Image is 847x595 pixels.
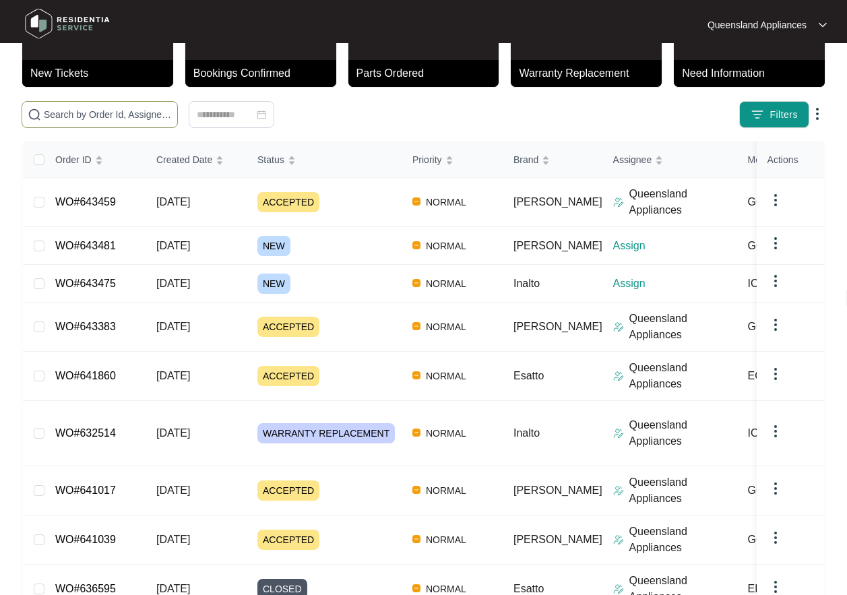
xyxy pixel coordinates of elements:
a: WO#641860 [55,370,116,381]
span: [DATE] [156,534,190,545]
span: ACCEPTED [257,366,319,386]
span: NORMAL [420,238,472,254]
p: Queensland Appliances [629,474,737,507]
span: [DATE] [156,484,190,496]
p: Queensland Appliances [708,18,807,32]
span: [DATE] [156,583,190,594]
img: Assigner Icon [613,197,624,208]
span: NORMAL [420,276,472,292]
span: [DATE] [156,321,190,332]
th: Assignee [602,142,737,178]
span: [DATE] [156,196,190,208]
p: Warranty Replacement [519,65,662,82]
span: [PERSON_NAME] [513,534,602,545]
img: dropdown arrow [767,579,784,595]
p: Queensland Appliances [629,311,737,343]
th: Order ID [44,142,146,178]
span: [DATE] [156,240,190,251]
img: Assigner Icon [613,584,624,594]
p: Queensland Appliances [629,524,737,556]
span: Created Date [156,152,212,167]
a: WO#632514 [55,427,116,439]
p: Assign [613,238,737,254]
img: Vercel Logo [412,486,420,494]
a: WO#643459 [55,196,116,208]
img: dropdown arrow [819,22,827,28]
span: [PERSON_NAME] [513,484,602,496]
span: NORMAL [420,482,472,499]
img: filter icon [751,108,764,121]
a: WO#641017 [55,484,116,496]
span: [DATE] [156,370,190,381]
img: dropdown arrow [767,480,784,497]
span: NEW [257,236,290,256]
img: Vercel Logo [412,322,420,330]
img: Vercel Logo [412,241,420,249]
img: dropdown arrow [767,530,784,546]
span: NORMAL [420,368,472,384]
span: Assignee [613,152,652,167]
a: WO#643383 [55,321,116,332]
img: Vercel Logo [412,197,420,206]
span: NORMAL [420,194,472,210]
span: [DATE] [156,278,190,289]
span: Model [748,152,774,167]
th: Priority [402,142,503,178]
span: Esatto [513,583,544,594]
th: Actions [757,142,824,178]
img: Vercel Logo [412,535,420,543]
p: New Tickets [30,65,173,82]
a: WO#641039 [55,534,116,545]
span: Filters [770,108,798,122]
span: Inalto [513,278,540,289]
img: dropdown arrow [767,235,784,251]
img: search-icon [28,108,41,121]
img: Vercel Logo [412,429,420,437]
span: Esatto [513,370,544,381]
img: dropdown arrow [767,423,784,439]
span: Status [257,152,284,167]
span: ACCEPTED [257,317,319,337]
span: Inalto [513,427,540,439]
img: Assigner Icon [613,485,624,496]
p: Queensland Appliances [629,360,737,392]
img: Assigner Icon [613,371,624,381]
span: NORMAL [420,319,472,335]
span: [PERSON_NAME] [513,240,602,251]
img: Vercel Logo [412,371,420,379]
a: WO#643481 [55,240,116,251]
a: WO#643475 [55,278,116,289]
img: dropdown arrow [767,317,784,333]
img: dropdown arrow [767,366,784,382]
span: NEW [257,274,290,294]
span: ACCEPTED [257,530,319,550]
span: [PERSON_NAME] [513,196,602,208]
img: residentia service logo [20,3,115,44]
span: NORMAL [420,425,472,441]
span: ACCEPTED [257,192,319,212]
p: Assign [613,276,737,292]
input: Search by Order Id, Assignee Name, Customer Name, Brand and Model [44,107,172,122]
a: WO#636595 [55,583,116,594]
p: Bookings Confirmed [193,65,336,82]
img: dropdown arrow [767,273,784,289]
p: Need Information [682,65,825,82]
img: Vercel Logo [412,279,420,287]
th: Brand [503,142,602,178]
span: Order ID [55,152,92,167]
p: Queensland Appliances [629,186,737,218]
img: dropdown arrow [809,106,825,122]
img: dropdown arrow [767,192,784,208]
img: Vercel Logo [412,584,420,592]
span: [PERSON_NAME] [513,321,602,332]
img: Assigner Icon [613,534,624,545]
span: NORMAL [420,532,472,548]
p: Queensland Appliances [629,417,737,449]
span: ACCEPTED [257,480,319,501]
img: Assigner Icon [613,428,624,439]
img: Assigner Icon [613,321,624,332]
th: Status [247,142,402,178]
span: WARRANTY REPLACEMENT [257,423,395,443]
th: Created Date [146,142,247,178]
button: filter iconFilters [739,101,809,128]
